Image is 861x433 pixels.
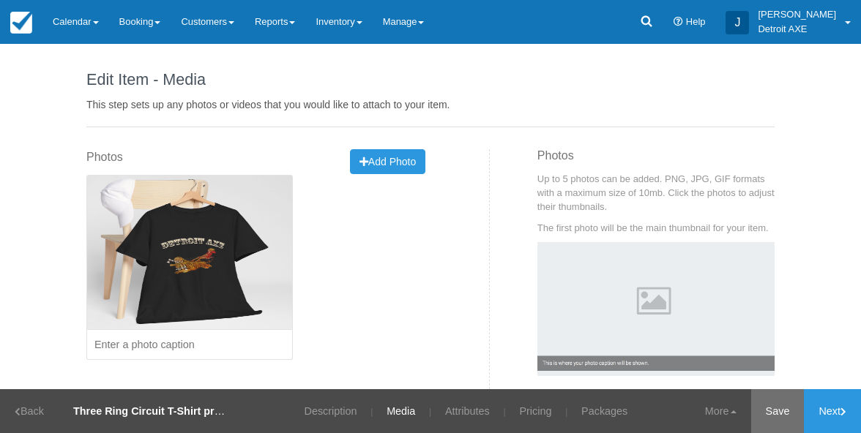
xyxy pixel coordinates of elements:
[537,221,775,235] p: The first photo will be the main thumbnail for your item.
[686,16,706,27] span: Help
[674,18,683,27] i: Help
[10,12,32,34] img: checkfront-main-nav-mini-logo.png
[86,330,293,361] input: Enter a photo caption
[293,389,368,433] a: Description
[86,71,775,89] h1: Edit Item - Media
[570,389,638,433] a: Packages
[537,172,775,214] p: Up to 5 photos can be added. PNG, JPG, GIF formats with a maximum size of 10mb. Click the photos ...
[751,389,805,433] a: Save
[350,149,425,174] button: Add Photo
[508,389,562,433] a: Pricing
[434,389,501,433] a: Attributes
[376,389,426,433] a: Media
[537,242,775,376] img: Example Photo Caption
[758,7,836,22] p: [PERSON_NAME]
[87,176,292,329] img: 229-1
[804,389,861,433] a: Next
[690,389,751,433] a: More
[86,97,775,112] p: This step sets up any photos or videos that you would like to attach to your item.
[73,405,250,417] strong: Three Ring Circuit T-Shirt pre-order
[359,156,416,167] span: Add Photo
[758,22,836,37] p: Detroit AXE
[86,149,123,166] label: Photos
[537,149,775,173] h3: Photos
[726,11,749,34] div: J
